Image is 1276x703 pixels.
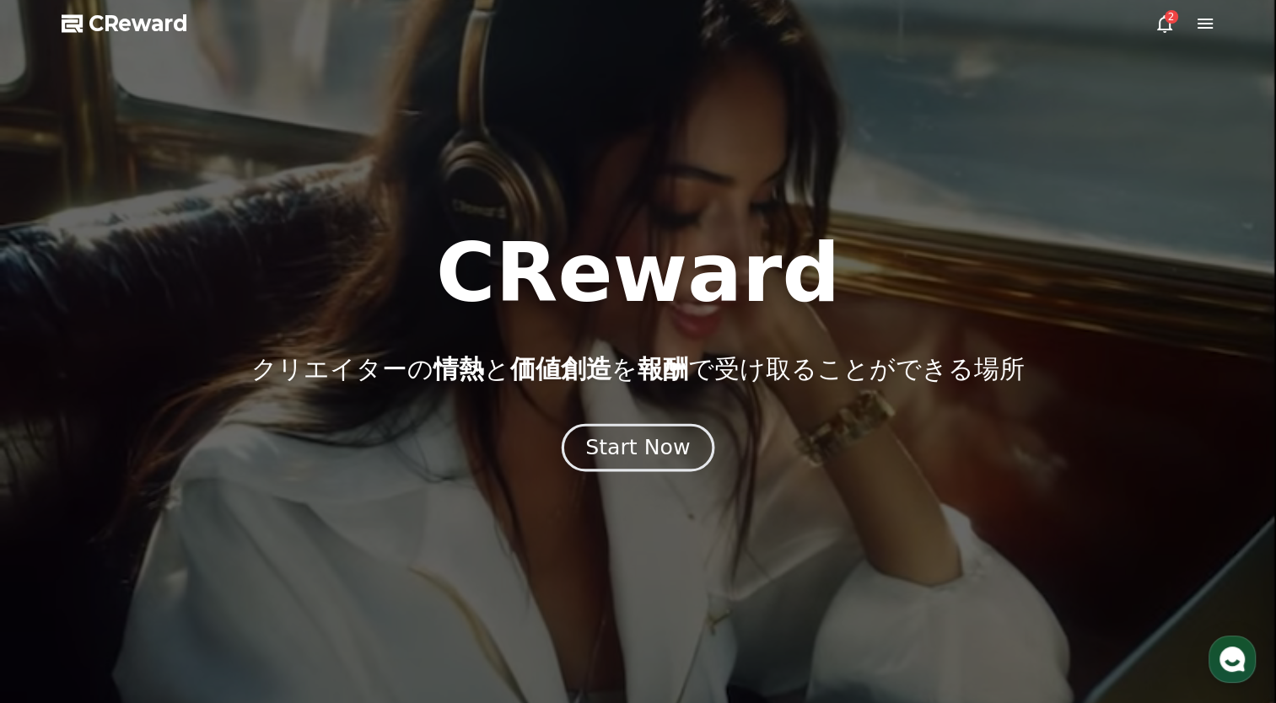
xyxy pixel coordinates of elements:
a: 2 [1155,13,1175,34]
div: Start Now [585,433,690,462]
a: CReward [62,10,188,37]
a: Home [5,534,111,577]
span: 価値創造 [510,354,611,384]
span: Home [43,560,73,573]
div: 2 [1165,10,1178,24]
span: 情熱 [433,354,484,384]
a: Messages [111,534,218,577]
span: CReward [89,10,188,37]
h1: CReward [436,233,840,314]
span: Messages [140,561,190,574]
a: Settings [218,534,324,577]
button: Start Now [562,424,714,472]
p: クリエイターの と を で受け取ることができる場所 [251,354,1025,384]
span: Settings [250,560,291,573]
a: Start Now [565,442,711,458]
span: 報酬 [638,354,688,384]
